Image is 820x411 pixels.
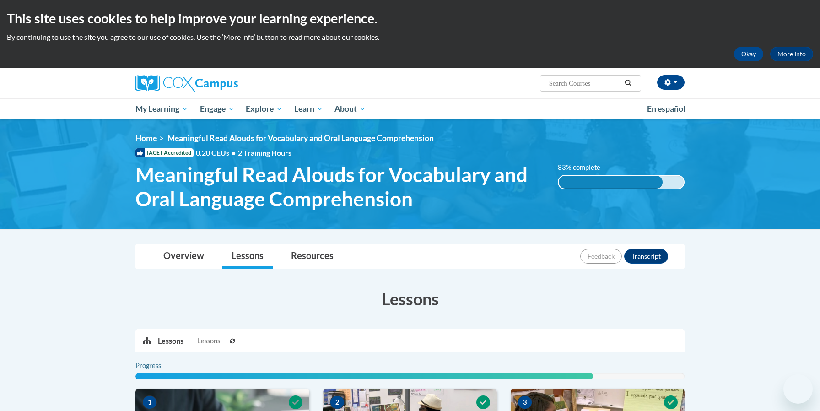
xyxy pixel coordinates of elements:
[197,336,220,346] span: Lessons
[621,78,635,89] button: Search
[329,98,372,119] a: About
[330,395,345,409] span: 2
[518,395,532,409] span: 3
[135,162,544,211] span: Meaningful Read Alouds for Vocabulary and Oral Language Comprehension
[135,148,194,157] span: IACET Accredited
[122,98,698,119] div: Main menu
[246,103,282,114] span: Explore
[580,249,622,264] button: Feedback
[222,244,273,269] a: Lessons
[641,99,691,119] a: En español
[200,103,234,114] span: Engage
[334,103,366,114] span: About
[7,9,813,27] h2: This site uses cookies to help improve your learning experience.
[647,104,685,114] span: En español
[624,249,668,264] button: Transcript
[135,75,238,92] img: Cox Campus
[240,98,288,119] a: Explore
[196,148,238,158] span: 0.20 CEUs
[288,98,329,119] a: Learn
[154,244,213,269] a: Overview
[282,244,343,269] a: Resources
[129,98,194,119] a: My Learning
[135,287,685,310] h3: Lessons
[558,162,610,173] label: 83% complete
[734,47,763,61] button: Okay
[238,148,291,157] span: 2 Training Hours
[167,133,434,143] span: Meaningful Read Alouds for Vocabulary and Oral Language Comprehension
[7,32,813,42] p: By continuing to use the site you agree to our use of cookies. Use the ‘More info’ button to read...
[142,395,157,409] span: 1
[135,103,188,114] span: My Learning
[783,374,813,404] iframe: Button to launch messaging window
[135,133,157,143] a: Home
[657,75,685,90] button: Account Settings
[135,361,188,371] label: Progress:
[158,336,183,346] p: Lessons
[194,98,240,119] a: Engage
[548,78,621,89] input: Search Courses
[135,75,309,92] a: Cox Campus
[559,176,663,189] div: 83% complete
[232,148,236,157] span: •
[770,47,813,61] a: More Info
[294,103,323,114] span: Learn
